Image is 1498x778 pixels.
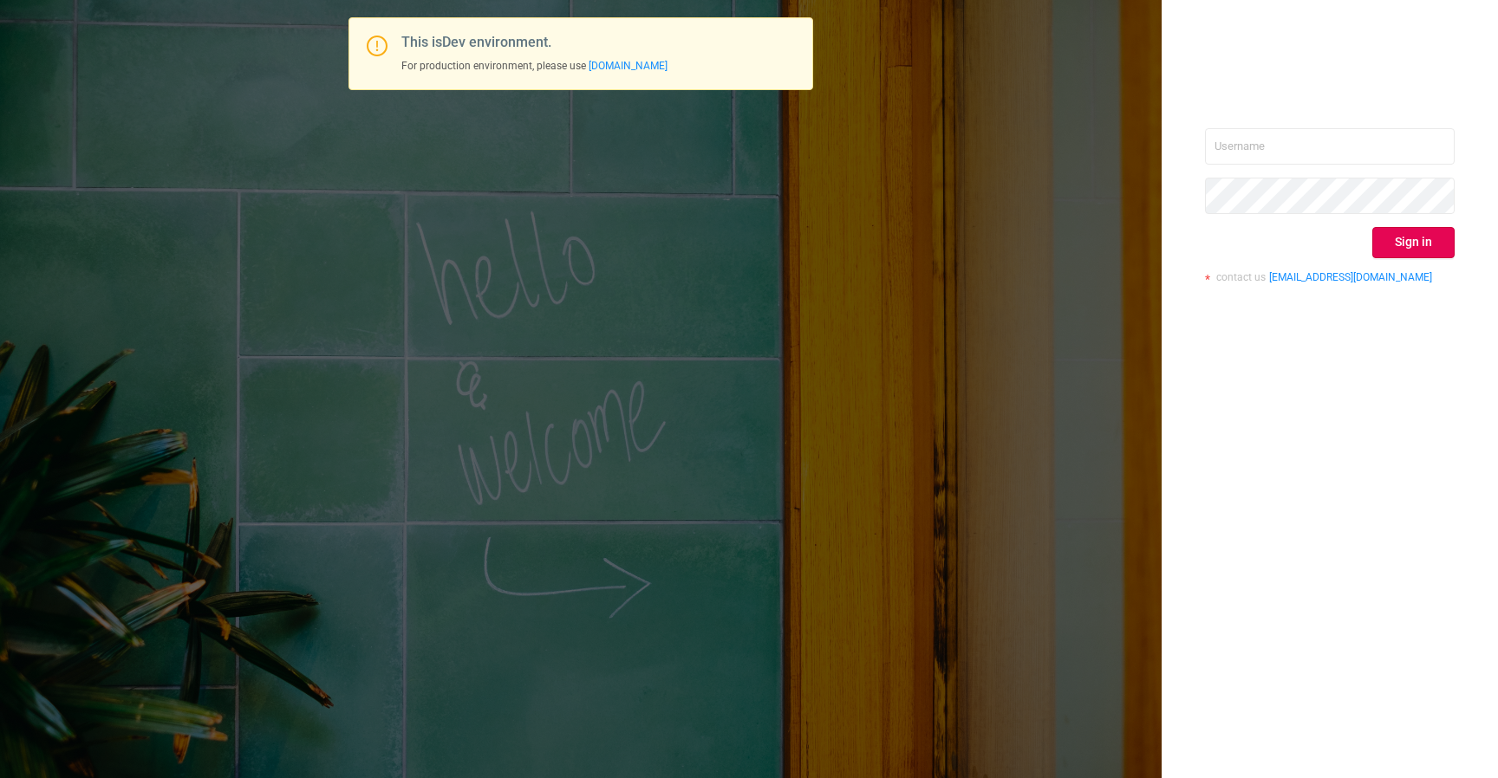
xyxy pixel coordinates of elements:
button: Sign in [1372,227,1455,258]
span: contact us [1216,271,1266,283]
span: For production environment, please use [401,60,668,72]
a: [DOMAIN_NAME] [589,60,668,72]
input: Username [1205,128,1455,165]
a: [EMAIL_ADDRESS][DOMAIN_NAME] [1269,271,1432,283]
span: This is Dev environment. [401,34,551,50]
i: icon: exclamation-circle [367,36,388,56]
